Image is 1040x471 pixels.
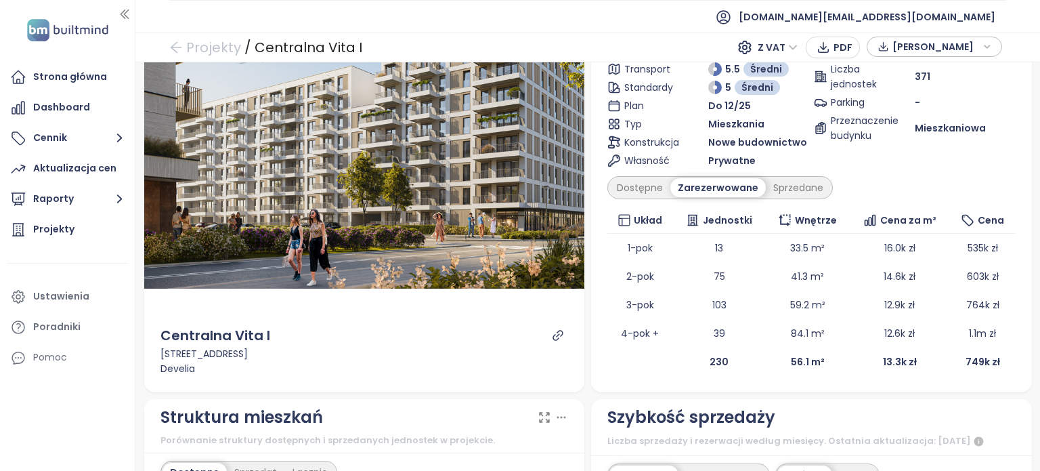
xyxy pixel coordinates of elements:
div: Sprzedane [766,178,831,197]
span: 535k zł [968,241,998,255]
span: Standardy [624,80,674,95]
div: Struktura mieszkań [160,405,323,430]
a: link [552,329,564,342]
td: 103 [673,291,766,319]
span: Cena za m² [880,213,936,228]
span: Typ [624,117,674,131]
span: 12.6k zł [884,327,915,340]
span: Mieszkania [708,117,764,131]
b: 56.1 m² [791,355,825,369]
div: button [874,37,995,57]
b: 13.3k zł [883,355,917,369]
td: 33.5 m² [766,234,850,262]
span: Przeznaczenie budynku [831,113,881,143]
span: Z VAT [758,37,798,58]
a: Ustawienia [7,283,128,310]
span: [PERSON_NAME] [892,37,980,57]
b: 230 [710,355,729,369]
span: Wnętrze [795,213,837,228]
a: Dashboard [7,94,128,121]
span: Średni [741,80,773,95]
td: 1-pok [607,234,673,262]
b: 749k zł [966,355,1000,369]
span: 764k zł [966,298,999,312]
span: Jednostki [703,213,752,228]
div: Projekty [33,221,74,238]
div: Centralna Vita I [160,325,270,346]
td: 3-pok [607,291,673,319]
div: Strona główna [33,68,107,85]
td: 2-pok [607,262,673,291]
span: 603k zł [967,270,999,283]
a: arrow-left Projekty [169,35,241,60]
div: Dostępne [609,178,670,197]
div: Aktualizacja cen [33,160,116,177]
td: 13 [673,234,766,262]
span: Liczba jednostek [831,62,881,91]
span: 5 [725,80,731,95]
span: Cena [978,213,1004,228]
div: Szybkość sprzedaży [607,405,775,430]
span: Prywatne [708,153,756,168]
span: Do 12/25 [708,98,751,113]
span: - [915,96,920,109]
span: 14.6k zł [884,270,915,283]
div: Porównanie struktury dostępnych i sprzedanych jednostek w projekcie. [160,434,569,447]
span: Własność [624,153,674,168]
div: Pomoc [7,344,128,371]
span: PDF [833,40,852,55]
button: PDF [806,37,860,58]
div: Centralna Vita I [255,35,362,60]
span: 5.5 [725,62,740,77]
a: Poradniki [7,314,128,341]
a: Aktualizacja cen [7,155,128,182]
span: 1.1m zł [969,327,996,340]
span: Średni [750,62,782,77]
img: logo [23,16,112,44]
td: 41.3 m² [766,262,850,291]
button: Raporty [7,186,128,213]
span: Parking [831,95,881,110]
td: 59.2 m² [766,291,850,319]
span: Układ [634,213,662,228]
span: Plan [624,98,674,113]
span: Konstrukcja [624,135,674,150]
div: Pomoc [33,349,67,366]
span: Transport [624,62,674,77]
span: 371 [915,69,930,84]
div: / [244,35,251,60]
td: 75 [673,262,766,291]
div: Dashboard [33,99,90,116]
td: 4-pok + [607,319,673,348]
span: 16.0k zł [884,241,915,255]
span: [DOMAIN_NAME][EMAIL_ADDRESS][DOMAIN_NAME] [739,1,995,33]
span: Nowe budownictwo [708,135,807,150]
div: Liczba sprzedaży i rezerwacji według miesięcy. Ostatnia aktualizacja: [DATE] [607,434,1016,450]
td: 39 [673,319,766,348]
span: 12.9k zł [884,298,915,312]
div: Poradniki [33,319,81,335]
a: Projekty [7,216,128,243]
div: [STREET_ADDRESS] [160,346,569,361]
a: Strona główna [7,64,128,91]
div: Zarezerwowane [670,178,766,197]
span: arrow-left [169,41,183,54]
td: 84.1 m² [766,319,850,348]
div: Develia [160,361,569,376]
button: Cennik [7,125,128,152]
div: Ustawienia [33,288,89,305]
span: Mieszkaniowa [915,121,986,136]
